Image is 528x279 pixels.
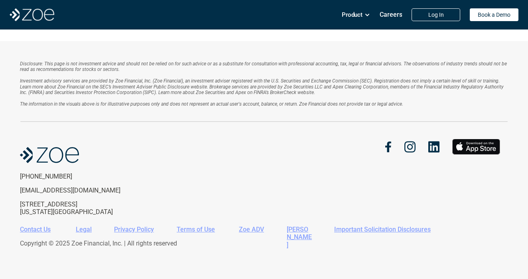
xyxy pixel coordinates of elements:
[478,12,510,18] p: Book a Demo
[114,226,154,233] a: Privacy Policy
[380,11,402,18] p: Careers
[287,226,312,248] a: [PERSON_NAME]
[20,240,502,247] p: Copyright © 2025 Zoe Financial, Inc. | All rights reserved
[412,8,460,21] a: Log In
[428,12,444,18] p: Log In
[470,8,518,21] a: Book a Demo
[20,173,151,180] p: [PHONE_NUMBER]
[76,226,92,233] a: Legal
[177,226,215,233] a: Terms of Use
[20,226,51,233] a: Contact Us
[20,200,151,216] p: [STREET_ADDRESS] [US_STATE][GEOGRAPHIC_DATA]
[334,226,431,233] a: Important Solicitation Disclosures
[20,78,505,95] em: Investment advisory services are provided by Zoe Financial, Inc. (Zoe Financial), an investment a...
[20,61,508,72] em: Disclosure: This page is not investment advice and should not be relied on for such advice or as ...
[239,226,264,233] a: Zoe ADV
[20,187,151,194] p: [EMAIL_ADDRESS][DOMAIN_NAME]
[342,9,363,21] p: Product
[20,101,403,107] em: The information in the visuals above is for illustrative purposes only and does not represent an ...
